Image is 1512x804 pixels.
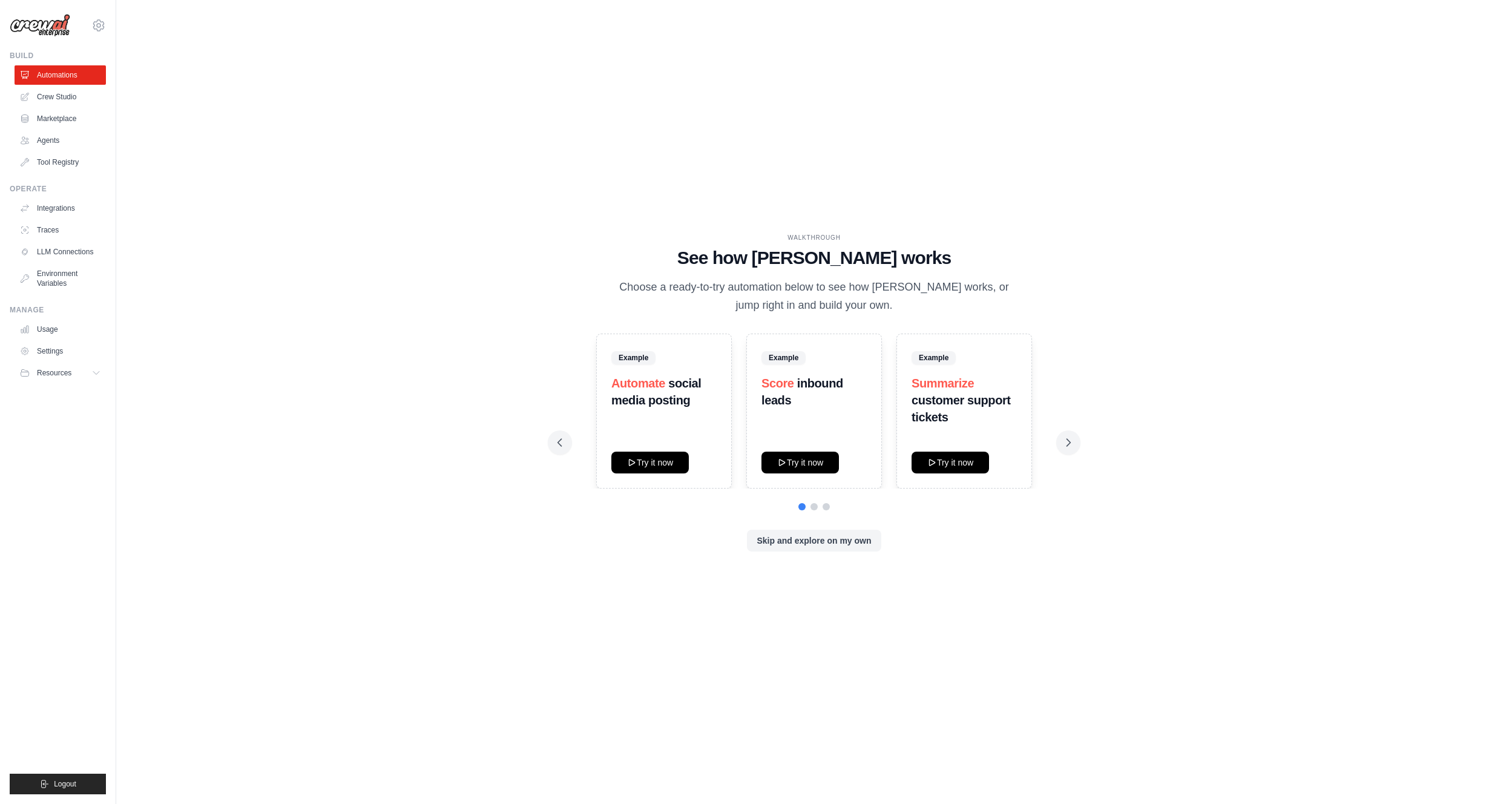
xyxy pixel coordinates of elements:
a: Usage [15,320,106,339]
a: Traces [15,220,106,240]
div: Operate [10,184,106,194]
button: Try it now [761,452,839,473]
a: Crew Studio [15,87,106,107]
span: Example [912,351,956,364]
span: Example [761,351,806,364]
a: Tool Registry [15,153,106,172]
div: Manage [10,305,106,315]
span: Summarize [912,377,974,390]
span: Score [761,377,794,390]
button: Logout [10,774,106,794]
button: Try it now [912,452,989,473]
a: Settings [15,341,106,361]
button: Try it now [611,452,689,473]
span: Automate [611,377,665,390]
h1: See how [PERSON_NAME] works [557,247,1071,269]
strong: inbound leads [761,377,843,407]
span: Resources [37,368,71,378]
a: Environment Variables [15,264,106,293]
span: Example [611,351,656,364]
div: Build [10,51,106,61]
div: WALKTHROUGH [557,233,1071,242]
a: LLM Connections [15,242,106,262]
button: Skip and explore on my own [747,530,881,552]
a: Marketplace [15,109,106,128]
a: Integrations [15,199,106,218]
button: Resources [15,363,106,383]
p: Choose a ready-to-try automation below to see how [PERSON_NAME] works, or jump right in and build... [611,278,1017,314]
a: Automations [15,65,106,85]
strong: customer support tickets [912,394,1011,424]
span: Logout [54,779,76,789]
a: Agents [15,131,106,150]
img: Logo [10,14,70,37]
